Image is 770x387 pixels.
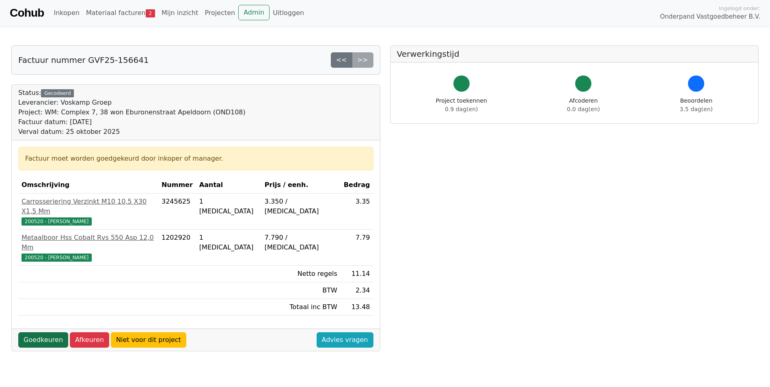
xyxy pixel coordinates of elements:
div: 7.790 / [MEDICAL_DATA] [265,233,337,252]
th: Omschrijving [18,177,158,193]
td: 2.34 [341,282,373,299]
td: 7.79 [341,230,373,266]
a: Afkeuren [70,332,109,348]
a: << [331,52,352,68]
span: 0.0 dag(en) [567,106,600,112]
div: Carrosseriering Verzinkt M10 10,5 X30 X1,5 Mm [22,197,155,216]
div: Status: [18,88,246,137]
div: Beoordelen [680,97,713,114]
div: Metaalboor Hss Cobalt Rvs 550 Asp 12,0 Mm [22,233,155,252]
a: Uitloggen [270,5,307,21]
div: Gecodeerd [41,89,74,97]
span: 2 [146,9,155,17]
td: 11.14 [341,266,373,282]
a: Materiaal facturen2 [83,5,158,21]
div: Afcoderen [567,97,600,114]
a: Admin [238,5,270,20]
td: BTW [261,282,341,299]
h5: Verwerkingstijd [397,49,752,59]
div: 1 [MEDICAL_DATA] [199,197,258,216]
a: Carrosseriering Verzinkt M10 10,5 X30 X1,5 Mm200520 - [PERSON_NAME] [22,197,155,226]
a: Inkopen [50,5,82,21]
a: Cohub [10,3,44,23]
td: Netto regels [261,266,341,282]
span: 200520 - [PERSON_NAME] [22,254,92,262]
a: Niet voor dit project [111,332,186,348]
div: Project: WM: Complex 7, 38 won Eburonenstraat Apeldoorn (OND108) [18,107,246,117]
span: Ingelogd onder: [719,4,760,12]
div: Project toekennen [436,97,487,114]
td: 13.48 [341,299,373,316]
td: Totaal inc BTW [261,299,341,316]
span: 0.9 dag(en) [445,106,478,112]
a: Mijn inzicht [158,5,202,21]
div: 3.350 / [MEDICAL_DATA] [265,197,337,216]
a: Projecten [201,5,238,21]
span: Onderpand Vastgoedbeheer B.V. [660,12,760,21]
h5: Factuur nummer GVF25-156641 [18,55,149,65]
div: Leverancier: Voskamp Groep [18,98,246,107]
div: Factuur datum: [DATE] [18,117,246,127]
th: Prijs / eenh. [261,177,341,193]
th: Aantal [196,177,261,193]
th: Nummer [158,177,196,193]
td: 3245625 [158,193,196,230]
a: Advies vragen [317,332,373,348]
span: 200520 - [PERSON_NAME] [22,217,92,226]
div: Verval datum: 25 oktober 2025 [18,127,246,137]
div: Factuur moet worden goedgekeurd door inkoper of manager. [25,154,367,163]
td: 3.35 [341,193,373,230]
th: Bedrag [341,177,373,193]
td: 1202920 [158,230,196,266]
a: Metaalboor Hss Cobalt Rvs 550 Asp 12,0 Mm200520 - [PERSON_NAME] [22,233,155,262]
span: 3.5 dag(en) [680,106,713,112]
div: 1 [MEDICAL_DATA] [199,233,258,252]
a: Goedkeuren [18,332,68,348]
